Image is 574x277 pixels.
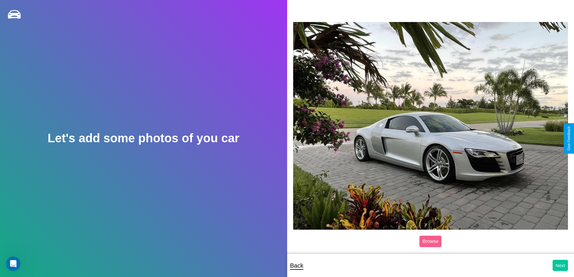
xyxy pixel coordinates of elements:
[553,260,568,271] button: Next
[293,22,568,229] img: posted
[419,236,441,247] label: Browse
[48,131,239,145] h2: Let's add some photos of you car
[290,260,303,271] p: Back
[6,257,20,271] iframe: Intercom live chat
[567,126,571,151] div: Give Feedback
